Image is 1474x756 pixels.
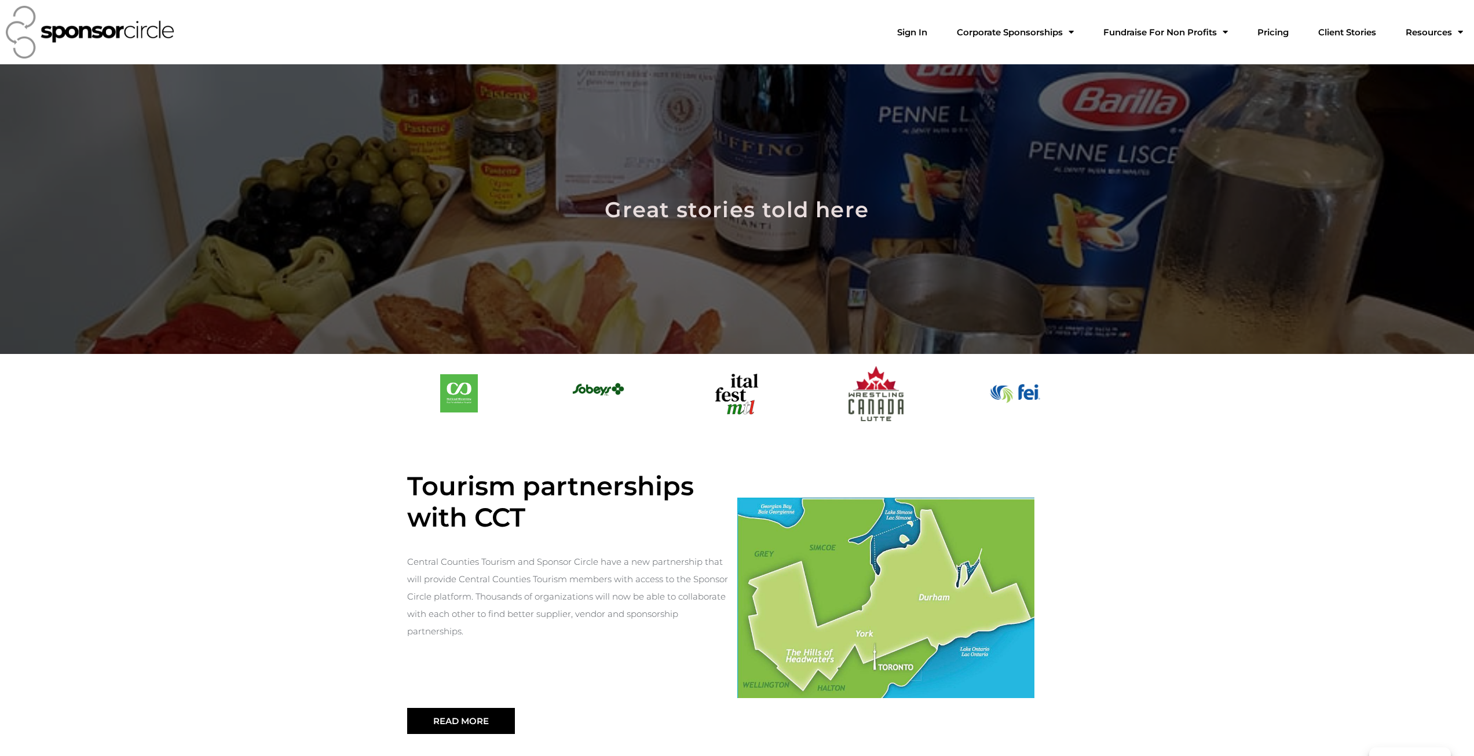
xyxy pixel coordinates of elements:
img: Sponsor Circle logo [6,6,174,59]
a: Client Stories [1309,21,1385,44]
a: Sign In [888,21,937,44]
span: Read More [433,717,489,725]
img: cct1 [737,498,1034,698]
img: Italfest Montreal [708,367,766,419]
a: Pricing [1248,21,1298,44]
a: Corporate SponsorshipsMenu Toggle [948,21,1083,44]
a: Fundraise For Non ProfitsMenu Toggle [1094,21,1237,44]
p: Central Counties Tourism and Sponsor Circle have a new partnership that will provide Central Coun... [407,553,729,640]
a: Resources [1396,21,1472,44]
h4: Tourism partnerships with CCT [407,470,737,533]
nav: Menu [888,21,1472,44]
a: Read More [407,708,515,734]
h2: Great stories told here [35,193,1439,226]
